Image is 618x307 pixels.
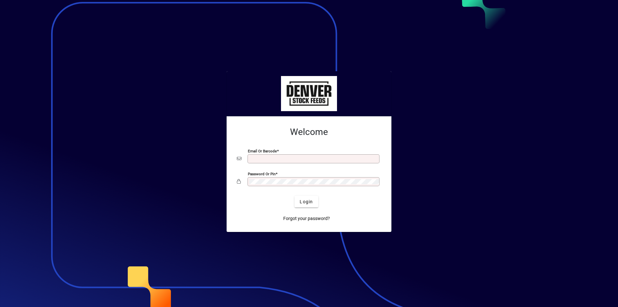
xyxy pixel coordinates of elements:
[300,198,313,205] span: Login
[237,127,381,138] h2: Welcome
[281,213,332,224] a: Forgot your password?
[295,196,318,207] button: Login
[248,172,276,176] mat-label: Password or Pin
[248,149,277,153] mat-label: Email or Barcode
[283,215,330,222] span: Forgot your password?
